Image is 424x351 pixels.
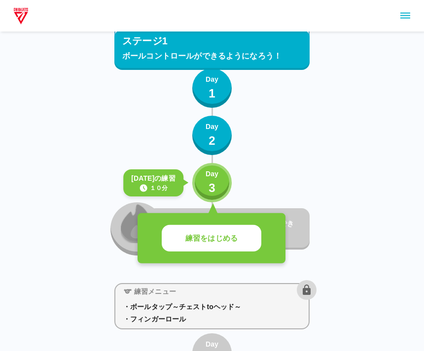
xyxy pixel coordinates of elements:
img: dummy [12,6,30,26]
p: 練習をはじめる [185,233,238,244]
p: Day [206,339,218,350]
p: ・フィンガーロール [123,314,301,324]
button: Day3 [192,163,232,202]
p: 1 [209,85,215,102]
p: Day [206,122,218,132]
p: Day [206,74,218,85]
p: ステージ1 [122,33,168,48]
p: ・ボールタップ～チェストtoヘッド～ [123,302,301,312]
img: locked_fire_icon [121,203,154,243]
p: ボールコントロールができるようになろう！ [122,50,302,62]
button: sidemenu [397,7,414,24]
button: 練習をはじめる [162,225,261,252]
p: [DATE]の練習 [131,173,176,184]
button: Day2 [192,116,232,155]
button: Day1 [192,68,232,108]
p: １０分 [150,184,168,192]
p: 2 [209,132,215,150]
button: locked_fire_icon [110,202,164,255]
p: 練習メニュー [134,287,176,297]
p: 3 [209,179,215,197]
p: Day [206,169,218,179]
